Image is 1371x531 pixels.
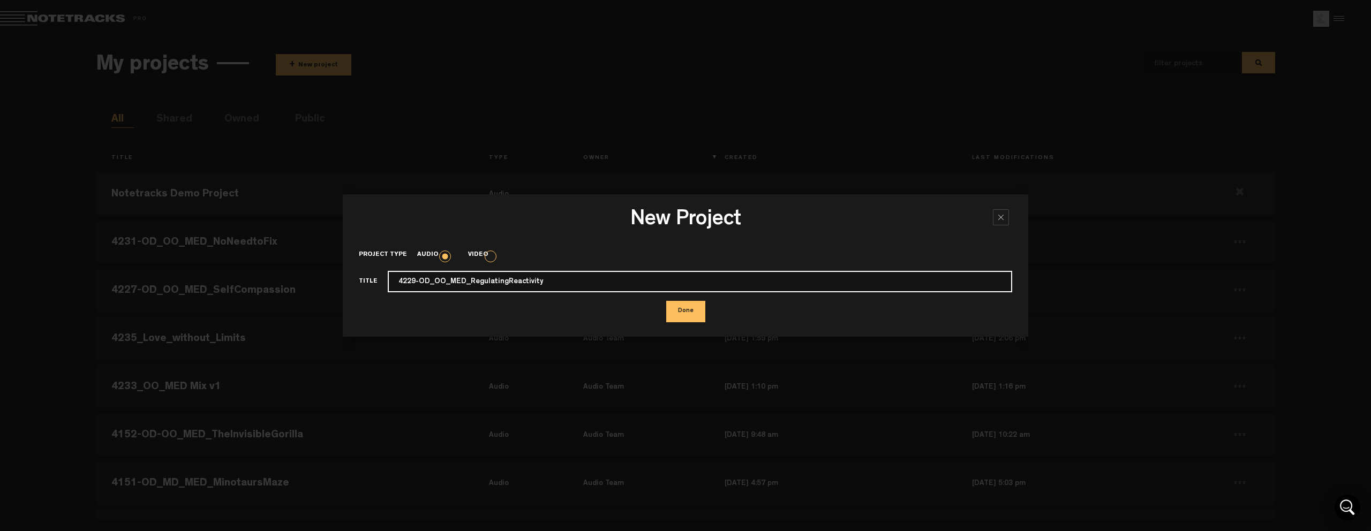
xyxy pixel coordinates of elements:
div: Open Intercom Messenger [1335,495,1360,520]
label: Video [468,251,499,260]
label: Project type [359,251,417,260]
input: This field cannot contain only space(s) [388,271,1012,292]
h3: New Project [359,209,1012,236]
button: Done [666,301,705,322]
label: Title [359,277,388,290]
label: Audio [417,251,449,260]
